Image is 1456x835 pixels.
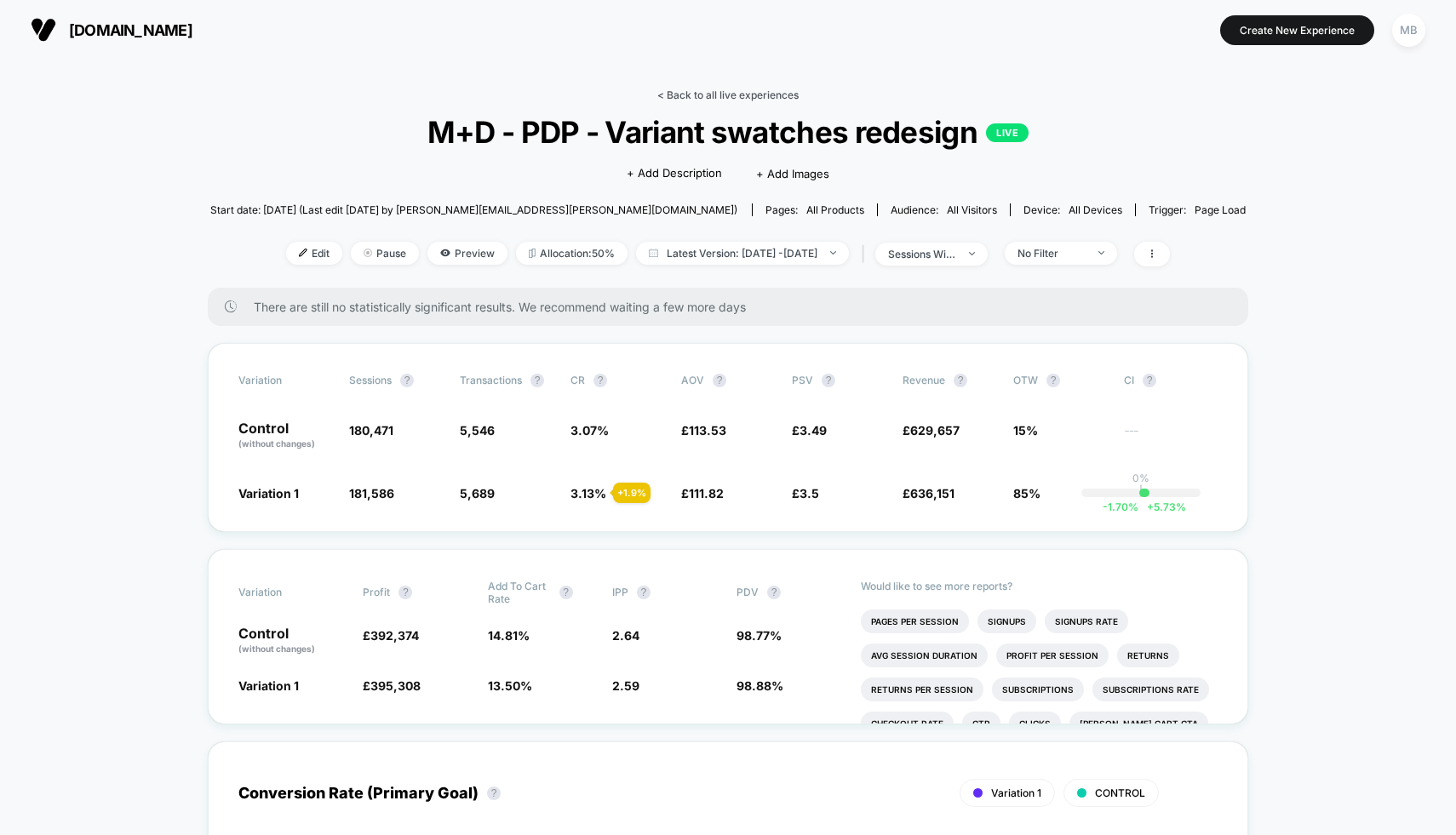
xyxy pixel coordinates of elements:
[1010,203,1135,216] span: Device:
[570,486,606,500] span: 3.13 %
[529,249,536,258] img: rebalance
[613,483,651,503] div: + 1.9 %
[238,580,332,605] span: Variation
[954,374,967,387] button: ?
[1069,203,1122,216] span: all devices
[210,203,737,216] span: Start date: [DATE] (Last edit [DATE] by [PERSON_NAME][EMAIL_ADDRESS][PERSON_NAME][DOMAIN_NAME])
[1392,14,1425,47] div: MB
[488,678,532,693] span: 13.50 %
[1143,374,1156,387] button: ?
[516,242,628,265] span: Allocation: 50%
[570,374,585,386] span: CR
[822,374,835,387] button: ?
[238,626,346,655] p: Control
[1009,712,1061,735] li: Clicks
[460,486,495,500] span: 5,689
[1095,786,1145,799] span: CONTROL
[460,374,522,386] span: Transactions
[681,374,704,386] span: AOV
[254,300,1214,314] span: There are still no statistically significant results. We recommend waiting a few more days
[1387,13,1430,48] button: MB
[910,486,954,500] span: 636,151
[1149,203,1246,216] div: Trigger:
[649,249,658,257] img: calendar
[636,242,849,265] span: Latest Version: [DATE] - [DATE]
[26,16,198,43] button: [DOMAIN_NAME]
[1013,486,1040,500] span: 85%
[756,167,829,180] span: + Add Images
[427,242,507,265] span: Preview
[238,438,315,449] span: (without changes)
[1139,484,1143,497] p: |
[689,486,724,500] span: 111.82
[612,628,639,643] span: 2.64
[800,486,819,500] span: 3.5
[1132,472,1149,484] p: 0%
[689,423,726,438] span: 113.53
[861,712,954,735] li: Checkout Rate
[830,251,836,255] img: end
[857,242,875,266] span: |
[891,203,997,216] div: Audience:
[861,643,988,667] li: Avg Session Duration
[238,678,299,693] span: Variation 1
[530,374,544,387] button: ?
[1046,374,1060,387] button: ?
[349,486,394,500] span: 181,586
[238,643,315,654] span: (without changes)
[800,423,827,438] span: 3.49
[765,203,864,216] div: Pages:
[238,421,332,450] p: Control
[398,586,412,599] button: ?
[488,580,551,605] span: Add To Cart Rate
[1147,500,1154,513] span: +
[363,628,419,643] span: £
[737,628,782,643] span: 98.77 %
[31,17,56,43] img: Visually logo
[1013,423,1038,438] span: 15%
[370,628,419,643] span: 392,374
[349,374,392,386] span: Sessions
[238,374,332,387] span: Variation
[460,423,495,438] span: 5,546
[792,374,813,386] span: PSV
[903,374,945,386] span: Revenue
[363,586,390,598] span: Profit
[903,486,954,500] span: £
[1103,500,1138,513] span: -1.70 %
[996,643,1109,667] li: Profit Per Session
[1124,426,1218,450] span: ---
[559,586,573,599] button: ?
[991,786,1041,799] span: Variation 1
[1195,203,1246,216] span: Page Load
[962,712,1000,735] li: Ctr
[969,252,975,255] img: end
[370,678,421,693] span: 395,308
[861,678,983,701] li: Returns Per Session
[737,678,783,693] span: 98.88 %
[977,609,1036,633] li: Signups
[299,249,307,257] img: edit
[737,586,759,598] span: PDV
[888,248,956,260] div: sessions with impression
[657,89,799,101] a: < Back to all live experiences
[806,203,864,216] span: all products
[238,486,299,500] span: Variation 1
[637,586,651,599] button: ?
[69,21,192,39] span: [DOMAIN_NAME]
[792,486,819,500] span: £
[903,423,960,438] span: £
[286,242,342,265] span: Edit
[364,249,372,257] img: end
[947,203,997,216] span: All Visitors
[612,678,639,693] span: 2.59
[487,786,501,800] button: ?
[262,114,1195,150] span: M+D - PDP - Variant swatches redesign
[1017,247,1086,260] div: No Filter
[986,123,1029,142] p: LIVE
[351,242,419,265] span: Pause
[861,609,969,633] li: Pages Per Session
[349,423,393,438] span: 180,471
[861,580,1218,592] p: Would like to see more reports?
[1117,643,1179,667] li: Returns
